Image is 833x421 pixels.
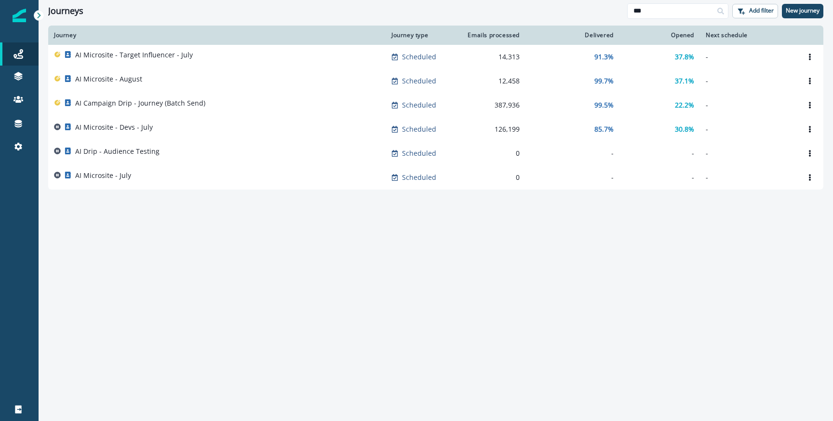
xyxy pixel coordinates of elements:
[54,31,380,39] div: Journey
[594,100,614,110] p: 99.5%
[464,124,520,134] div: 126,199
[802,122,818,136] button: Options
[675,76,694,86] p: 37.1%
[802,50,818,64] button: Options
[786,7,820,14] p: New journey
[675,100,694,110] p: 22.2%
[706,149,791,158] p: -
[464,173,520,182] div: 0
[675,124,694,134] p: 30.8%
[75,171,131,180] p: AI Microsite - July
[48,45,823,69] a: AI Microsite - Target Influencer - JulyScheduled14,31391.3%37.8%-Options
[594,52,614,62] p: 91.3%
[75,122,153,132] p: AI Microsite - Devs - July
[802,98,818,112] button: Options
[75,50,193,60] p: AI Microsite - Target Influencer - July
[531,149,614,158] div: -
[531,31,614,39] div: Delivered
[13,9,26,22] img: Inflection
[706,76,791,86] p: -
[594,124,614,134] p: 85.7%
[625,31,694,39] div: Opened
[749,7,774,14] p: Add filter
[48,69,823,93] a: AI Microsite - AugustScheduled12,45899.7%37.1%-Options
[706,124,791,134] p: -
[48,117,823,141] a: AI Microsite - Devs - JulyScheduled126,19985.7%30.8%-Options
[402,173,436,182] p: Scheduled
[802,170,818,185] button: Options
[75,74,142,84] p: AI Microsite - August
[391,31,452,39] div: Journey type
[464,76,520,86] div: 12,458
[782,4,823,18] button: New journey
[625,149,694,158] div: -
[464,52,520,62] div: 14,313
[802,74,818,88] button: Options
[531,173,614,182] div: -
[75,147,160,156] p: AI Drip - Audience Testing
[594,76,614,86] p: 99.7%
[48,93,823,117] a: AI Campaign Drip - Journey (Batch Send)Scheduled387,93699.5%22.2%-Options
[48,165,823,190] a: AI Microsite - JulyScheduled0---Options
[48,141,823,165] a: AI Drip - Audience TestingScheduled0---Options
[402,100,436,110] p: Scheduled
[706,173,791,182] p: -
[75,98,205,108] p: AI Campaign Drip - Journey (Batch Send)
[464,31,520,39] div: Emails processed
[675,52,694,62] p: 37.8%
[625,173,694,182] div: -
[402,149,436,158] p: Scheduled
[802,146,818,161] button: Options
[706,100,791,110] p: -
[464,149,520,158] div: 0
[732,4,778,18] button: Add filter
[706,52,791,62] p: -
[464,100,520,110] div: 387,936
[402,76,436,86] p: Scheduled
[48,6,83,16] h1: Journeys
[706,31,791,39] div: Next schedule
[402,52,436,62] p: Scheduled
[402,124,436,134] p: Scheduled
